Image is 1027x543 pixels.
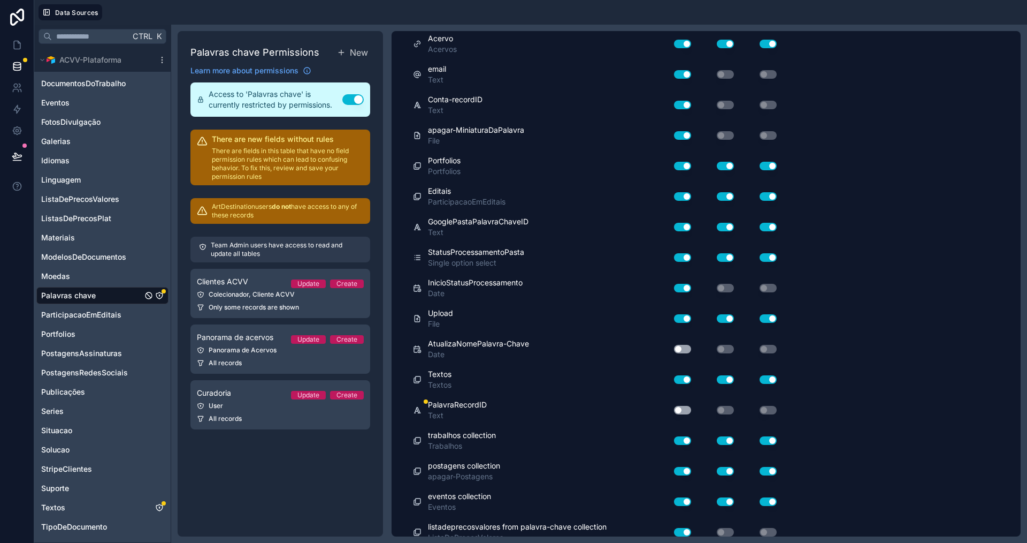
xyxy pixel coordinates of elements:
div: Create [336,280,357,288]
div: Create [336,391,357,399]
span: listadeprecosvalores from palavra-chave collection [428,522,607,532]
span: Solucao [41,444,70,455]
span: Series [41,406,64,417]
span: Text [428,74,446,85]
span: Eventos [428,502,491,512]
p: Team Admin users have access to read and update all tables [211,241,362,258]
span: Clientes ACVV [197,276,248,287]
span: Learn more about permissions [190,65,298,76]
div: Update [297,391,319,399]
span: Only some records are shown [209,303,299,312]
button: Data Sources [39,4,102,20]
div: Suporte [36,480,168,497]
div: TipoDeDocumento [36,518,168,536]
span: Acervos [428,44,457,55]
span: email [428,64,446,74]
span: Panorama de acervos [197,332,273,343]
div: Situacao [36,422,168,439]
span: Curadoria [197,388,231,398]
button: Airtable LogoACVV-Plataforma [36,52,154,67]
span: Portfolios [428,155,461,166]
div: Eventos [36,94,168,111]
span: Single option select [428,258,524,268]
span: Text [428,410,487,421]
h2: There are new fields without rules [212,134,364,145]
span: File [428,135,524,146]
div: Panorama de Acervos [197,346,364,355]
span: Conta-recordID [428,94,482,105]
span: Upload [428,308,453,319]
p: ArtDestination users have access to any of these records [212,202,364,220]
span: eventos collection [428,491,491,502]
span: FotosDivulgação [41,117,101,127]
span: ListaDePrecosValores [41,194,119,205]
span: Materiais [41,232,75,243]
span: All records [209,414,242,423]
div: Solucao [36,441,168,458]
span: New [350,46,368,59]
div: StripeClientes [36,461,168,478]
span: Date [428,349,529,360]
div: Colecionador, Cliente ACVV [197,290,364,299]
span: Date [428,288,523,299]
div: User [197,402,364,410]
span: AtualizaNomePalavra-Chave [428,338,529,349]
div: Portfolios [36,326,168,343]
div: scrollable content [34,48,171,542]
span: PostagensAssinaturas [41,348,122,359]
div: PostagensAssinaturas [36,345,168,362]
div: Galerias [36,133,168,150]
div: Update [297,280,319,288]
span: Data Sources [55,9,98,17]
a: Learn more about permissions [190,65,311,76]
div: ListasDePrecosPlat [36,210,168,227]
span: GooglePastaPalavraChaveID [428,216,528,227]
span: Galerias [41,136,71,147]
a: CuradoriaUpdateCreateUserAll records [190,380,370,429]
span: Ctrl [132,29,154,43]
img: Airtable Logo [47,56,55,64]
span: StripeClientes [41,464,92,474]
div: Moedas [36,268,168,285]
span: StatusProcessamentoPasta [428,247,524,258]
span: Acervo [428,33,457,44]
span: K [155,33,163,40]
span: Textos [428,369,451,380]
span: ParticipacaoEmEditais [41,310,121,320]
span: Access to 'Palavras chave' is currently restricted by permissions. [209,89,342,110]
div: PostagensRedesSociais [36,364,168,381]
a: Clientes ACVVUpdateCreateColecionador, Cliente ACVVOnly some records are shown [190,269,370,318]
button: New [335,44,370,61]
span: All records [209,359,242,367]
span: ModelosDeDocumentos [41,252,126,262]
span: Textos [428,380,451,390]
div: Linguagem [36,171,168,188]
span: apagar-MiniaturaDaPalavra [428,125,524,135]
span: DocumentosDoTrabalho [41,78,126,89]
div: ParticipacaoEmEditais [36,306,168,323]
span: apagar-Postagens [428,471,500,482]
div: Publicações [36,383,168,401]
span: Portfolios [428,166,461,177]
span: Moedas [41,271,70,282]
span: TipoDeDocumento [41,522,107,532]
span: File [428,319,453,329]
div: Palavras chave [36,287,168,304]
span: ListaDePrecosValores [428,532,607,543]
span: Idiomas [41,155,70,166]
div: Materiais [36,229,168,246]
span: Linguagem [41,175,81,185]
span: Portfolios [41,329,75,340]
span: Trabalhos [428,441,496,451]
span: ParticipacaoEmEditais [428,197,505,207]
span: Situacao [41,425,72,436]
span: Text [428,105,482,116]
div: ListaDePrecosValores [36,191,168,208]
p: There are fields in this table that have no field permission rules which can lead to confusing be... [212,147,364,181]
span: Textos [41,502,65,513]
span: Publicações [41,387,85,397]
div: Create [336,335,357,344]
div: Textos [36,499,168,516]
span: Text [428,227,528,238]
span: ACVV-Plataforma [59,55,121,65]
